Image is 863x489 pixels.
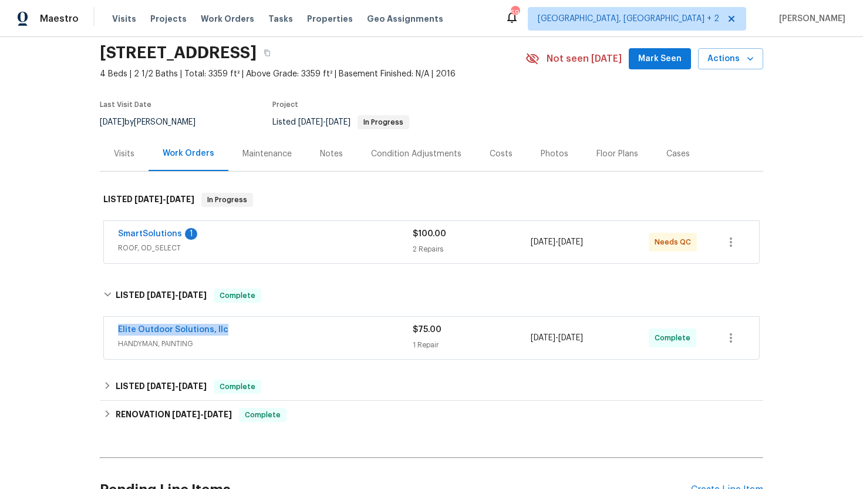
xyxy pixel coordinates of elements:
[116,408,232,422] h6: RENOVATION
[298,118,350,126] span: -
[100,277,763,314] div: LISTED [DATE]-[DATE]Complete
[655,236,696,248] span: Needs QC
[116,289,207,303] h6: LISTED
[147,291,207,299] span: -
[215,290,260,302] span: Complete
[147,382,175,390] span: [DATE]
[413,339,531,351] div: 1 Repair
[172,410,232,418] span: -
[150,13,187,25] span: Projects
[118,338,413,350] span: HANDYMAN, PAINTING
[511,7,519,19] div: 59
[134,195,194,203] span: -
[272,118,409,126] span: Listed
[698,48,763,70] button: Actions
[118,242,413,254] span: ROOF, OD_SELECT
[298,118,323,126] span: [DATE]
[100,68,525,80] span: 4 Beds | 2 1/2 Baths | Total: 3359 ft² | Above Grade: 3359 ft² | Basement Finished: N/A | 2016
[538,13,719,25] span: [GEOGRAPHIC_DATA], [GEOGRAPHIC_DATA] + 2
[118,326,228,334] a: Elite Outdoor Solutions, llc
[100,101,151,108] span: Last Visit Date
[100,373,763,401] div: LISTED [DATE]-[DATE]Complete
[134,195,163,203] span: [DATE]
[185,228,197,240] div: 1
[774,13,845,25] span: [PERSON_NAME]
[413,326,441,334] span: $75.00
[531,334,555,342] span: [DATE]
[666,148,690,160] div: Cases
[596,148,638,160] div: Floor Plans
[413,243,531,255] div: 2 Repairs
[547,53,622,65] span: Not seen [DATE]
[272,101,298,108] span: Project
[112,13,136,25] span: Visits
[100,115,210,129] div: by [PERSON_NAME]
[490,148,513,160] div: Costs
[629,48,691,70] button: Mark Seen
[172,410,200,418] span: [DATE]
[531,236,583,248] span: -
[268,15,293,23] span: Tasks
[371,148,461,160] div: Condition Adjustments
[116,380,207,394] h6: LISTED
[100,47,257,59] h2: [STREET_ADDRESS]
[242,148,292,160] div: Maintenance
[100,181,763,219] div: LISTED [DATE]-[DATE]In Progress
[257,42,278,63] button: Copy Address
[178,291,207,299] span: [DATE]
[326,118,350,126] span: [DATE]
[320,148,343,160] div: Notes
[100,118,124,126] span: [DATE]
[118,230,182,238] a: SmartSolutions
[413,230,446,238] span: $100.00
[100,401,763,429] div: RENOVATION [DATE]-[DATE]Complete
[359,119,408,126] span: In Progress
[240,409,285,421] span: Complete
[201,13,254,25] span: Work Orders
[655,332,695,344] span: Complete
[203,194,252,206] span: In Progress
[147,382,207,390] span: -
[147,291,175,299] span: [DATE]
[558,238,583,246] span: [DATE]
[307,13,353,25] span: Properties
[541,148,568,160] div: Photos
[531,332,583,344] span: -
[40,13,79,25] span: Maestro
[114,148,134,160] div: Visits
[103,193,194,207] h6: LISTED
[166,195,194,203] span: [DATE]
[215,381,260,393] span: Complete
[204,410,232,418] span: [DATE]
[163,148,214,159] div: Work Orders
[531,238,555,246] span: [DATE]
[707,52,754,66] span: Actions
[558,334,583,342] span: [DATE]
[638,52,682,66] span: Mark Seen
[367,13,443,25] span: Geo Assignments
[178,382,207,390] span: [DATE]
